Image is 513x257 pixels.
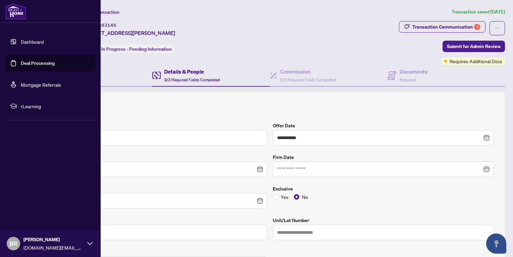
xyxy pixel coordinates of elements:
[278,193,291,201] span: Yes
[84,9,119,15] span: View Transaction
[443,41,505,52] button: Submit for Admin Review
[46,217,267,224] label: Number of offers
[447,41,501,52] span: Submit for Admin Review
[412,22,480,32] div: Transaction Communication
[400,68,427,76] h4: Documents
[400,77,416,82] span: Required
[21,102,91,110] span: rLearning
[21,82,61,88] a: Mortgage Referrals
[450,57,502,65] span: Requires Additional Docs
[83,44,174,53] div: Status:
[486,233,506,254] button: Open asap
[101,46,172,52] span: In Progress - Pending Information
[21,60,55,66] a: Deal Processing
[21,39,44,45] a: Dashboard
[46,122,267,129] label: Sold Price
[452,8,505,16] article: Transaction saved [DATE]
[474,24,480,30] div: 3
[101,22,116,28] span: 43146
[280,68,336,76] h4: Commission
[46,154,267,161] label: Closing Date
[46,248,267,256] label: Mutual Release Date
[273,122,494,129] label: Offer Date
[273,217,494,224] label: Unit/Lot Number
[23,244,84,251] span: [DOMAIN_NAME][EMAIL_ADDRESS][DOMAIN_NAME]
[46,103,494,114] h2: Trade Details
[273,185,494,192] label: Exclusive
[273,154,494,161] label: Firm Date
[280,77,336,82] span: 2/2 Required Fields Completed
[399,21,485,33] button: Transaction Communication3
[164,68,220,76] h4: Details & People
[164,77,220,82] span: 3/3 Required Fields Completed
[46,185,267,192] label: Conditional Date
[299,193,311,201] span: No
[5,3,26,19] img: logo
[83,29,175,37] span: [STREET_ADDRESS][PERSON_NAME]
[495,26,500,31] span: ellipsis
[9,239,17,248] span: BR
[23,236,84,243] span: [PERSON_NAME]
